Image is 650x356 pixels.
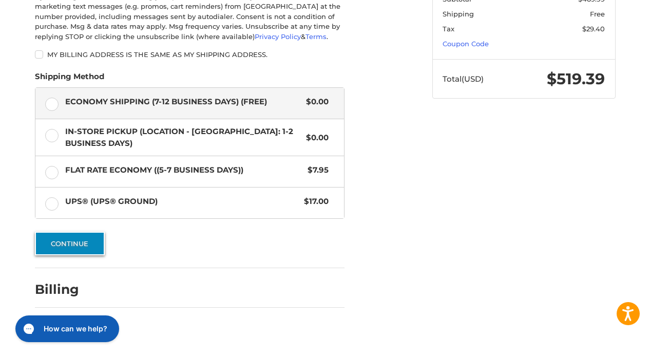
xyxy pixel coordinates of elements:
span: $7.95 [303,164,329,176]
span: Total (USD) [443,74,484,84]
span: In-Store Pickup (Location - [GEOGRAPHIC_DATA]: 1-2 BUSINESS DAYS) [65,126,301,149]
a: Terms [305,32,327,41]
span: Economy Shipping (7-12 Business Days) (Free) [65,96,301,108]
button: Continue [35,232,105,255]
label: My billing address is the same as my shipping address. [35,50,345,59]
iframe: Gorgias live chat messenger [10,312,122,346]
iframe: Google Customer Reviews [565,328,650,356]
span: $519.39 [547,69,605,88]
legend: Shipping Method [35,71,104,87]
span: Free [590,10,605,18]
a: Privacy Policy [255,32,301,41]
span: Shipping [443,10,474,18]
span: UPS® (UPS® Ground) [65,196,299,208]
span: $29.40 [582,25,605,33]
span: $17.00 [299,196,329,208]
span: Flat Rate Economy ((5-7 Business Days)) [65,164,303,176]
a: Coupon Code [443,40,489,48]
h2: Billing [35,282,95,297]
span: $0.00 [301,132,329,144]
span: $0.00 [301,96,329,108]
span: Tax [443,25,454,33]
